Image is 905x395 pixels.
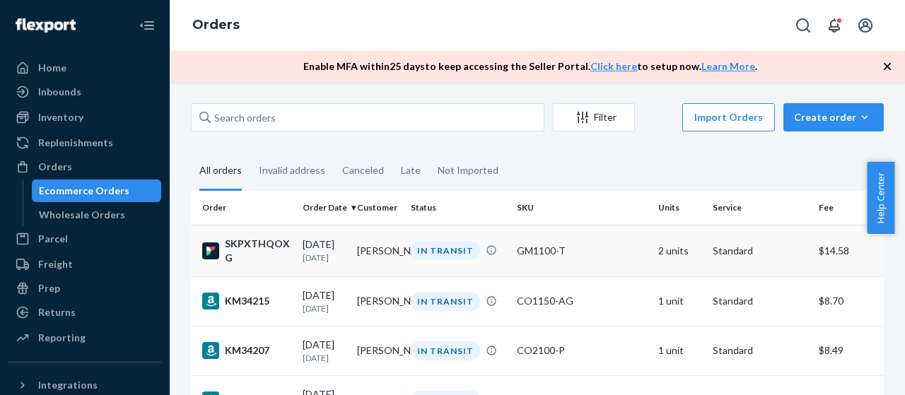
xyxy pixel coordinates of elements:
div: Reporting [38,331,86,345]
div: [DATE] [303,288,346,314]
div: All orders [199,152,242,191]
button: Filter [553,103,635,131]
td: 1 unit [653,276,707,326]
th: SKU [511,191,653,225]
div: IN TRANSIT [411,341,480,360]
a: Replenishments [8,131,161,154]
td: $14.58 [813,225,898,276]
p: Standard [713,343,807,358]
button: Import Orders [682,103,775,131]
button: Close Navigation [133,11,161,40]
a: Click here [590,60,637,72]
a: Inbounds [8,81,161,103]
a: Learn More [701,60,755,72]
div: Orders [38,160,72,174]
button: Open notifications [820,11,848,40]
div: Wholesale Orders [39,208,125,222]
th: Order Date [297,191,351,225]
div: SKPXTHQOXG [202,237,291,265]
div: Create order [794,110,873,124]
a: Returns [8,301,161,324]
a: Reporting [8,326,161,349]
p: [DATE] [303,252,346,264]
td: [PERSON_NAME] [351,276,406,326]
a: Parcel [8,228,161,250]
img: Flexport logo [16,18,76,33]
div: KM34215 [202,293,291,309]
div: Ecommerce Orders [39,184,129,198]
p: Enable MFA within 25 days to keep accessing the Seller Portal. to setup now. . [303,59,757,73]
div: [DATE] [303,338,346,364]
th: Service [707,191,813,225]
th: Fee [813,191,898,225]
div: Not Imported [438,152,498,189]
div: Prep [38,281,60,295]
a: Home [8,57,161,79]
input: Search orders [191,103,544,131]
div: CO1150-AG [517,294,647,308]
div: Inbounds [38,85,81,99]
td: [PERSON_NAME] [351,225,406,276]
button: Create order [783,103,884,131]
td: $8.70 [813,276,898,326]
a: Prep [8,277,161,300]
div: Canceled [342,152,384,189]
p: [DATE] [303,302,346,314]
a: Freight [8,253,161,276]
div: Integrations [38,378,98,392]
div: GM1100-T [517,244,647,258]
div: Late [401,152,421,189]
td: $8.49 [813,326,898,375]
div: Freight [38,257,73,271]
div: Filter [554,110,634,124]
a: Inventory [8,106,161,129]
div: KM34207 [202,342,291,359]
div: Replenishments [38,136,113,150]
p: [DATE] [303,352,346,364]
a: Wholesale Orders [32,204,162,226]
div: Invalid address [259,152,325,189]
button: Open Search Box [789,11,817,40]
div: Customer [357,201,400,213]
a: Ecommerce Orders [32,179,162,202]
td: [PERSON_NAME] [351,326,406,375]
div: [DATE] [303,237,346,264]
td: 2 units [653,225,707,276]
div: Home [38,61,66,75]
div: IN TRANSIT [411,241,480,260]
ol: breadcrumbs [181,5,251,46]
button: Open account menu [851,11,880,40]
td: 1 unit [653,326,707,375]
div: Inventory [38,110,83,124]
div: Parcel [38,232,68,246]
a: Orders [8,155,161,178]
a: Orders [192,17,240,33]
p: Standard [713,244,807,258]
th: Status [405,191,511,225]
p: Standard [713,294,807,308]
th: Order [191,191,297,225]
th: Units [653,191,707,225]
div: CO2100-P [517,343,647,358]
button: Help Center [867,162,894,234]
div: IN TRANSIT [411,292,480,311]
div: Returns [38,305,76,319]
